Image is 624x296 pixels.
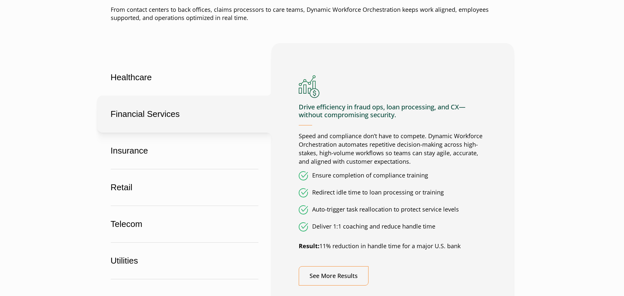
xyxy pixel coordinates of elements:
button: Utilities [97,242,272,279]
strong: Result: [299,242,319,250]
p: 11% reduction in handle time for a major U.S. bank [299,242,487,250]
li: Auto-trigger task reallocation to protect service levels [299,205,487,214]
button: Insurance [97,132,272,169]
img: Financial Services [299,75,319,98]
a: See More Results [299,266,369,286]
p: From contact centers to back offices, claims processors to care teams, Dynamic Workforce Orchestr... [111,6,514,23]
p: Speed and compliance don’t have to compete. Dynamic Workforce Orchestration automates repetitive ... [299,132,487,166]
button: Healthcare [97,59,272,96]
li: Ensure completion of compliance training [299,171,487,180]
li: Deliver 1:1 coaching and reduce handle time [299,222,487,231]
h4: Drive efficiency in fraud ops, loan processing, and CX—without compromising security. [299,103,487,125]
button: Retail [97,169,272,206]
li: Redirect idle time to loan processing or training [299,188,487,197]
button: Financial Services [97,96,272,133]
button: Telecom [97,206,272,243]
